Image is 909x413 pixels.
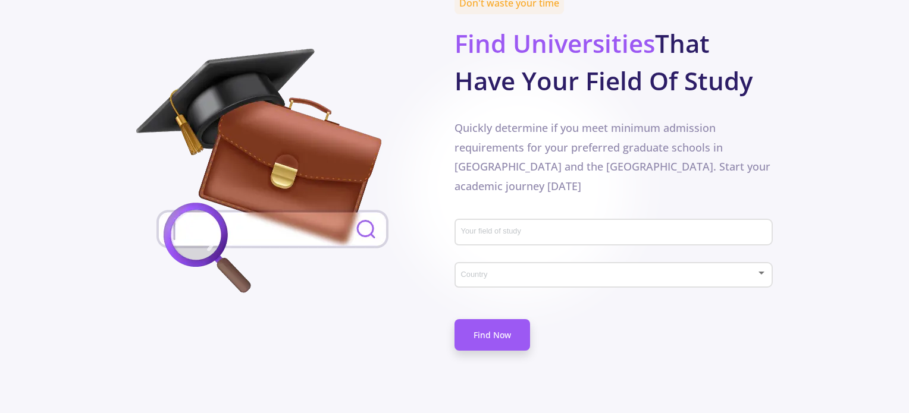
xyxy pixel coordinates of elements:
[454,26,655,60] span: Find Universities
[136,49,409,298] img: field
[454,121,770,193] span: Quickly determine if you meet minimum admission requirements for your preferred graduate schools ...
[454,26,753,97] b: That Have Your Field Of Study
[454,319,530,351] a: Find Now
